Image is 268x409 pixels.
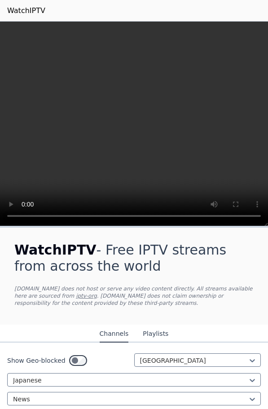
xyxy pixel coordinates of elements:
button: Playlists [143,325,168,343]
a: WatchIPTV [7,5,45,16]
label: Show Geo-blocked [7,356,66,365]
span: WatchIPTV [14,242,97,258]
a: iptv-org [76,293,97,299]
p: [DOMAIN_NAME] does not host or serve any video content directly. All streams available here are s... [14,285,254,307]
button: Channels [100,325,129,343]
h1: - Free IPTV streams from across the world [14,242,254,274]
